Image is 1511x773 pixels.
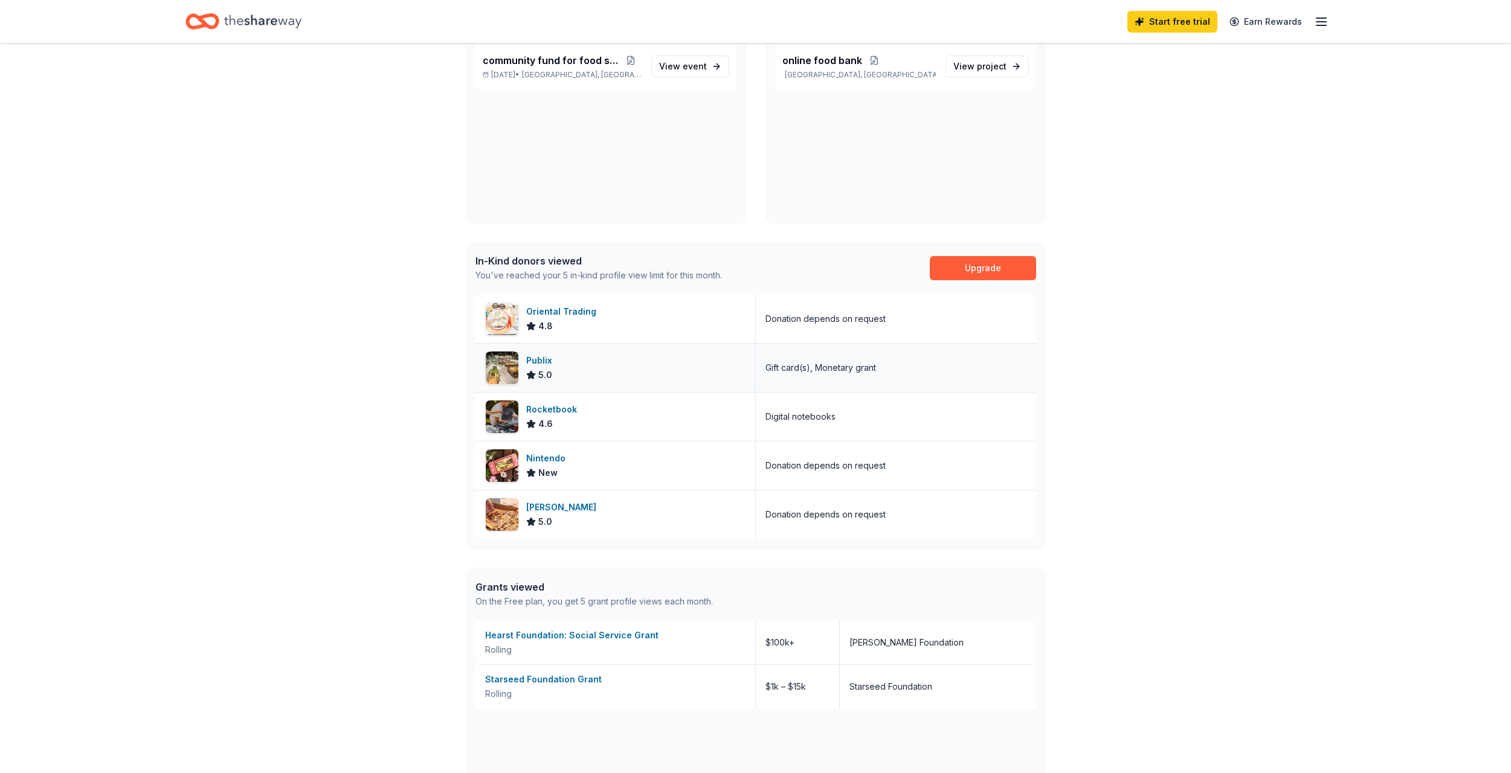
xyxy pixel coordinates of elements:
span: community fund for food support [483,53,620,68]
div: Nintendo [526,451,570,466]
div: You've reached your 5 in-kind profile view limit for this month. [475,268,722,283]
span: [GEOGRAPHIC_DATA], [GEOGRAPHIC_DATA] [522,70,641,80]
div: [PERSON_NAME] [526,500,601,515]
div: Rolling [485,643,746,657]
div: Donation depends on request [765,312,886,326]
img: Image for Casey's [486,498,518,531]
span: online food bank [782,53,862,68]
span: 5.0 [538,368,552,382]
a: View event [651,56,729,77]
a: Earn Rewards [1222,11,1309,33]
div: Oriental Trading [526,304,601,319]
span: New [538,466,558,480]
p: [GEOGRAPHIC_DATA], [GEOGRAPHIC_DATA] [782,70,936,80]
div: Donation depends on request [765,458,886,473]
div: Starseed Foundation [849,679,932,694]
div: Digital notebooks [765,409,836,424]
a: Start free trial [1127,11,1217,33]
span: event [683,61,707,71]
div: Rolling [485,687,746,701]
img: Image for Publix [486,351,518,384]
div: Starseed Foundation Grant [485,672,746,687]
a: Upgrade [930,256,1036,280]
img: Image for Nintendo [486,449,518,482]
img: Image for Rocketbook [486,400,518,433]
div: Donation depends on request [765,507,886,522]
div: $1k – $15k [756,665,840,708]
a: Home [185,7,301,36]
span: project [977,61,1007,71]
span: View [953,59,1007,74]
p: [DATE] • [483,70,642,80]
div: In-Kind donors viewed [475,254,722,268]
span: 4.8 [538,319,553,333]
img: Image for Oriental Trading [486,303,518,335]
div: Grants viewed [475,580,713,594]
div: [PERSON_NAME] Foundation [849,635,964,650]
span: 4.6 [538,417,553,431]
span: 5.0 [538,515,552,529]
div: On the Free plan, you get 5 grant profile views each month. [475,594,713,609]
a: View project [946,56,1029,77]
div: Publix [526,353,557,368]
div: $100k+ [756,621,840,664]
div: Hearst Foundation: Social Service Grant [485,628,746,643]
span: View [659,59,707,74]
div: Rocketbook [526,402,582,417]
div: Gift card(s), Monetary grant [765,361,876,375]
